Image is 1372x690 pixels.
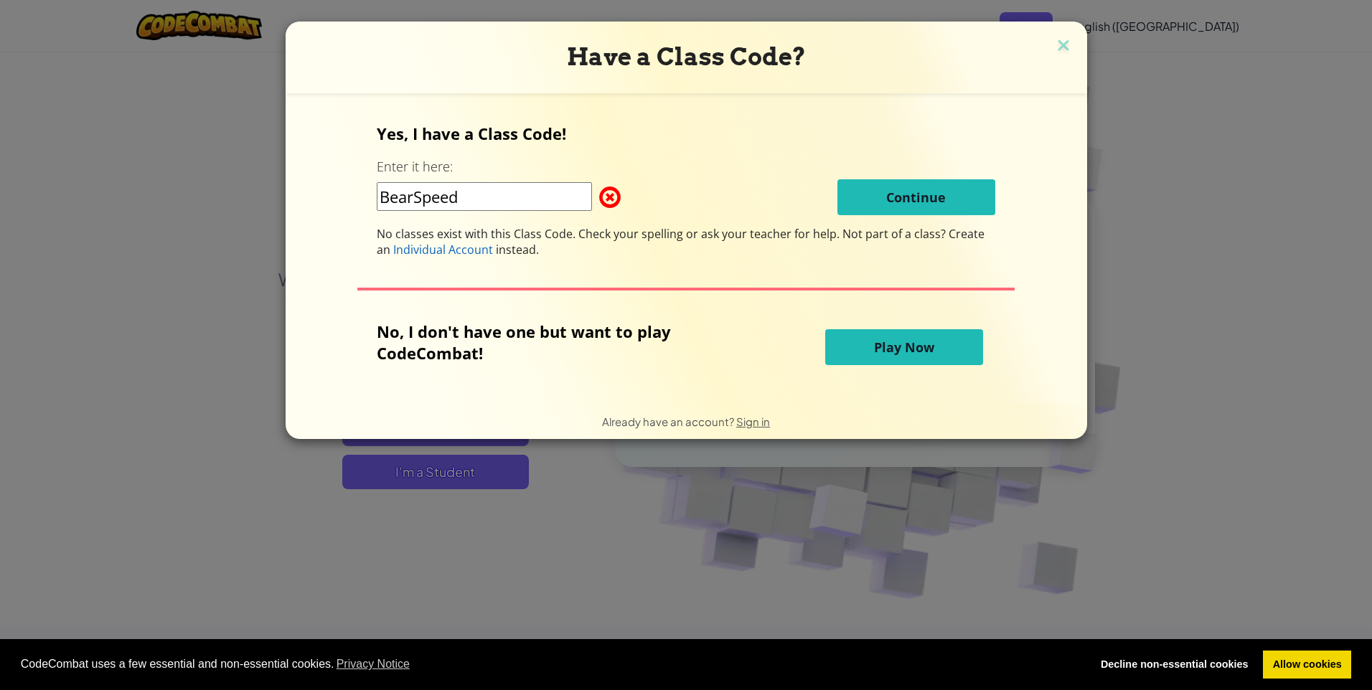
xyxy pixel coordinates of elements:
a: deny cookies [1091,651,1258,679]
img: close icon [1054,36,1073,57]
p: Yes, I have a Class Code! [377,123,995,144]
a: allow cookies [1263,651,1351,679]
span: Individual Account [393,242,493,257]
span: instead. [493,242,539,257]
button: Continue [837,179,995,215]
p: No, I don't have one but want to play CodeCombat! [377,321,741,364]
span: Continue [886,189,946,206]
span: No classes exist with this Class Code. Check your spelling or ask your teacher for help. [377,226,842,242]
span: Not part of a class? Create an [377,226,985,257]
button: Play Now [825,329,983,365]
label: Enter it here: [377,158,453,176]
a: Sign in [736,415,770,428]
span: Already have an account? [602,415,736,428]
span: Play Now [874,339,934,356]
span: Have a Class Code? [567,42,806,71]
span: CodeCombat uses a few essential and non-essential cookies. [21,653,1080,675]
a: learn more about cookies [334,653,413,675]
